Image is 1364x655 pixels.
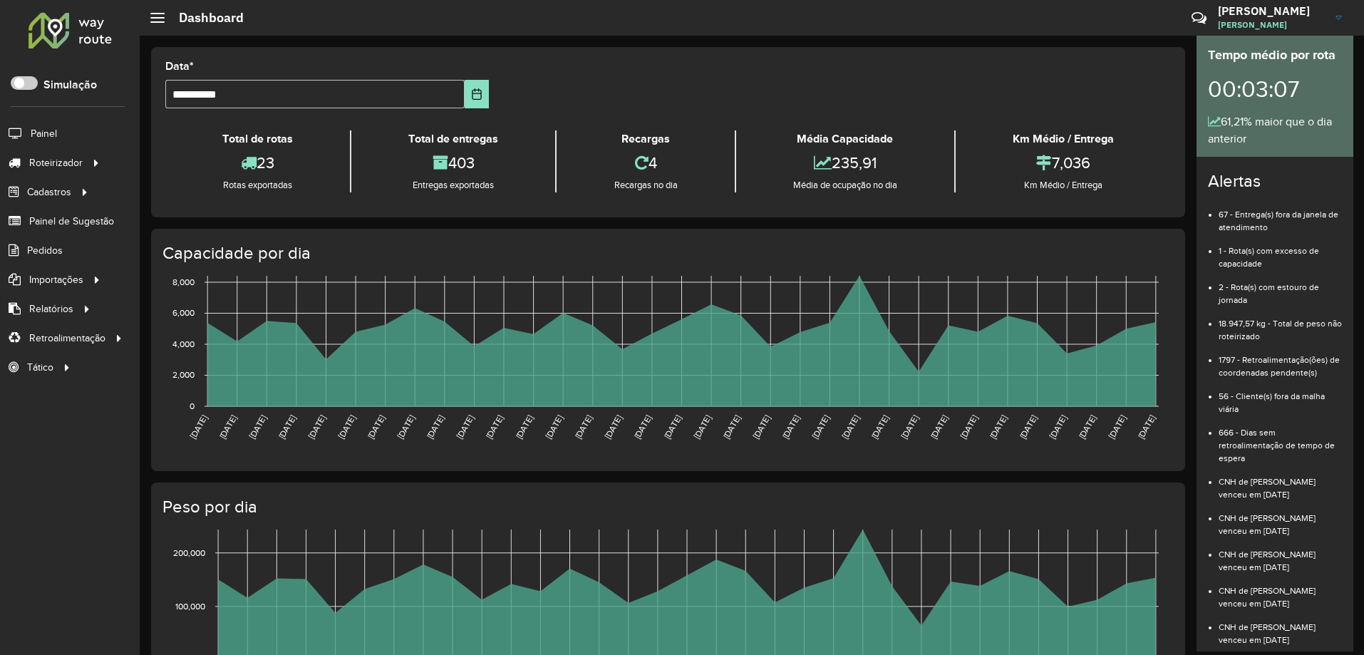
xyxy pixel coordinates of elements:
li: 2 - Rota(s) com estouro de jornada [1219,270,1342,306]
li: 1797 - Retroalimentação(ões) de coordenadas pendente(s) [1219,343,1342,379]
li: CNH de [PERSON_NAME] venceu em [DATE] [1219,610,1342,646]
text: 2,000 [172,371,195,380]
a: Contato Rápido [1184,3,1214,33]
div: 7,036 [959,148,1167,178]
h4: Alertas [1208,171,1342,192]
text: [DATE] [988,413,1008,440]
text: [DATE] [929,413,949,440]
text: [DATE] [1048,413,1068,440]
span: Relatórios [29,301,73,316]
text: [DATE] [277,413,297,440]
text: [DATE] [603,413,624,440]
text: 8,000 [172,277,195,287]
button: Choose Date [465,80,490,108]
div: Média Capacidade [740,130,951,148]
div: Total de rotas [169,130,346,148]
text: [DATE] [1136,413,1157,440]
h4: Capacidade por dia [162,243,1171,264]
span: Roteirizador [29,155,83,170]
div: 23 [169,148,346,178]
div: Km Médio / Entrega [959,130,1167,148]
label: Simulação [43,76,97,93]
div: Tempo médio por rota [1208,46,1342,65]
text: [DATE] [810,413,831,440]
text: [DATE] [1077,413,1097,440]
li: CNH de [PERSON_NAME] venceu em [DATE] [1219,574,1342,610]
text: [DATE] [692,413,713,440]
div: 00:03:07 [1208,65,1342,113]
text: [DATE] [425,413,445,440]
li: CNH de [PERSON_NAME] venceu em [DATE] [1219,465,1342,501]
li: 56 - Cliente(s) fora da malha viária [1219,379,1342,416]
text: [DATE] [217,413,238,440]
li: 18.947,57 kg - Total de peso não roteirizado [1219,306,1342,343]
li: CNH de [PERSON_NAME] venceu em [DATE] [1219,537,1342,574]
div: 235,91 [740,148,951,178]
text: [DATE] [869,413,890,440]
span: Retroalimentação [29,331,105,346]
text: 200,000 [173,548,205,557]
text: [DATE] [514,413,534,440]
div: 4 [560,148,730,178]
text: 4,000 [172,339,195,349]
text: [DATE] [544,413,564,440]
text: [DATE] [188,413,209,440]
text: [DATE] [662,413,683,440]
h4: Peso por dia [162,497,1171,517]
text: [DATE] [780,413,801,440]
div: Total de entregas [355,130,552,148]
div: Recargas [560,130,730,148]
text: 100,000 [175,602,205,611]
span: Importações [29,272,83,287]
li: 67 - Entrega(s) fora da janela de atendimento [1219,197,1342,234]
li: 666 - Dias sem retroalimentação de tempo de espera [1219,416,1342,465]
span: Painel de Sugestão [29,214,114,229]
span: Tático [27,360,53,375]
h2: Dashboard [165,10,244,26]
text: [DATE] [751,413,772,440]
div: Rotas exportadas [169,178,346,192]
text: [DATE] [306,413,327,440]
text: [DATE] [247,413,268,440]
text: [DATE] [484,413,505,440]
text: [DATE] [455,413,475,440]
span: Pedidos [27,243,63,258]
text: [DATE] [839,413,860,440]
text: [DATE] [1107,413,1127,440]
li: CNH de [PERSON_NAME] venceu em [DATE] [1219,501,1342,537]
div: Entregas exportadas [355,178,552,192]
h3: [PERSON_NAME] [1218,4,1325,18]
text: 6,000 [172,309,195,318]
div: 403 [355,148,552,178]
div: Km Médio / Entrega [959,178,1167,192]
text: [DATE] [366,413,386,440]
label: Data [165,58,194,75]
span: Painel [31,126,57,141]
text: [DATE] [721,413,742,440]
span: [PERSON_NAME] [1218,19,1325,31]
li: 1 - Rota(s) com excesso de capacidade [1219,234,1342,270]
text: [DATE] [959,413,979,440]
text: [DATE] [396,413,416,440]
text: [DATE] [573,413,594,440]
div: Média de ocupação no dia [740,178,951,192]
div: 61,21% maior que o dia anterior [1208,113,1342,148]
text: 0 [190,401,195,411]
span: Cadastros [27,185,71,200]
div: Recargas no dia [560,178,730,192]
text: [DATE] [899,413,920,440]
text: [DATE] [632,413,653,440]
text: [DATE] [336,413,357,440]
text: [DATE] [1018,413,1038,440]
